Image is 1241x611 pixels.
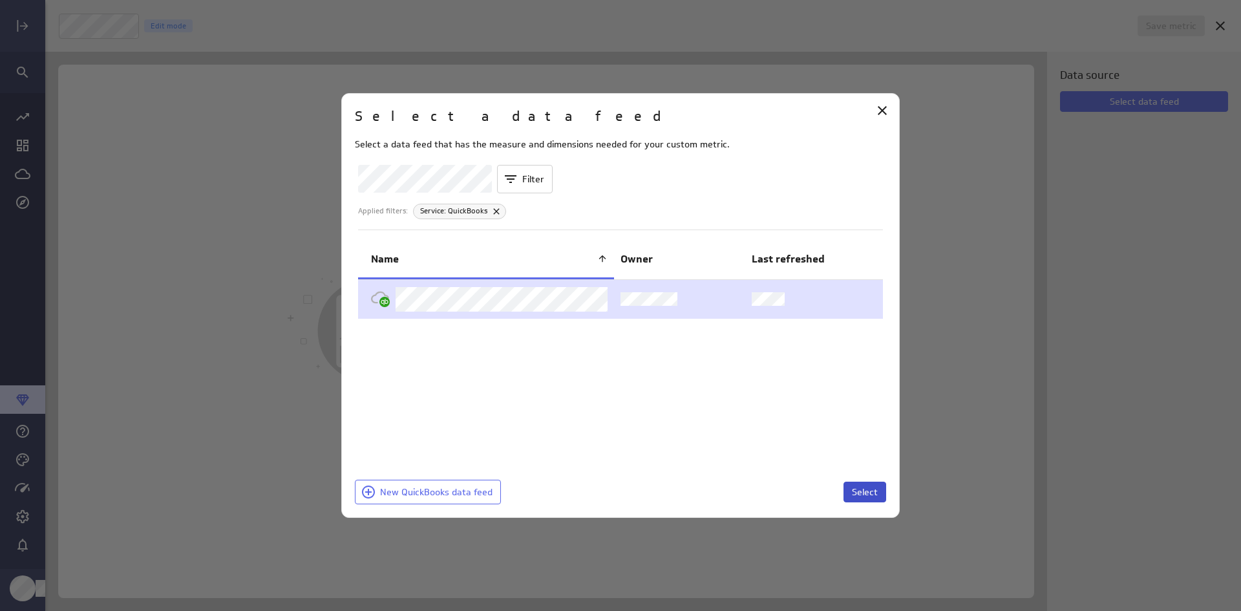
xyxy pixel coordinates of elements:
span: Name [371,252,597,266]
div: Close [871,100,893,122]
div: Reverse sort direction [597,253,608,264]
span: Select [852,486,878,498]
button: Filter [497,165,553,193]
p: Applied filters : [358,206,408,217]
button: Select [843,482,886,502]
button: New QuickBooks data feed [355,480,501,504]
span: Owner [620,252,739,266]
span: Filter [522,173,544,185]
span: New QuickBooks data feed [380,486,493,498]
img: image6535073217888977942.png [379,297,390,307]
span: Last refreshed [752,252,870,266]
p: Select a data feed that has the measure and dimensions needed for your custom metric. [355,138,886,151]
span: Service: QuickBooks [414,206,487,217]
h2: Select a data feed [355,107,669,127]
